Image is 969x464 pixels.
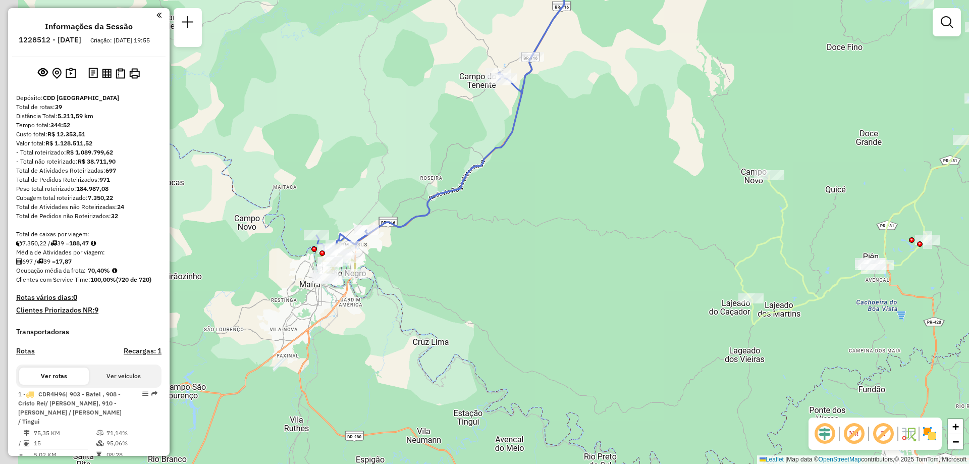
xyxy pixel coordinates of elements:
span: | [785,456,787,463]
img: Fluxo de ruas [900,426,917,442]
i: % de utilização do peso [96,430,104,436]
span: Clientes com Service Time: [16,276,90,283]
img: Exibir/Ocultar setores [922,426,938,442]
div: Total de Pedidos não Roteirizados: [16,212,161,221]
div: Tempo total: [16,121,161,130]
div: Map data © contributors,© 2025 TomTom, Microsoft [757,455,969,464]
button: Imprimir Rotas [127,66,142,81]
strong: 17,87 [56,257,72,265]
div: Valor total: [16,139,161,148]
div: Depósito: [16,93,161,102]
i: Tempo total em rota [96,452,101,458]
i: % de utilização da cubagem [96,440,104,446]
a: OpenStreetMap [819,456,862,463]
td: 15 [33,438,96,448]
td: 5,02 KM [33,450,96,460]
i: Distância Total [24,430,30,436]
span: Ocupação média da frota: [16,267,86,274]
button: Ver veículos [89,368,158,385]
button: Logs desbloquear sessão [86,66,100,81]
em: Média calculada utilizando a maior ocupação (%Peso ou %Cubagem) de cada rota da sessão. Rotas cro... [112,268,117,274]
div: Custo total: [16,130,161,139]
div: Criação: [DATE] 19:55 [86,36,154,45]
div: Total de caixas por viagem: [16,230,161,239]
strong: 344:52 [50,121,70,129]
div: - Total não roteirizado: [16,157,161,166]
strong: R$ 38.711,90 [78,158,116,165]
strong: 5.211,59 km [58,112,93,120]
strong: 9 [94,305,98,315]
a: Rotas [16,347,35,355]
strong: 100,00% [90,276,116,283]
h4: Rotas vários dias: [16,293,161,302]
h6: 1228512 - [DATE] [19,35,81,44]
div: Média de Atividades por viagem: [16,248,161,257]
strong: 70,40% [88,267,110,274]
i: Cubagem total roteirizado [16,240,22,246]
div: Distância Total: [16,112,161,121]
span: Exibir rótulo [871,422,895,446]
strong: 971 [99,176,110,183]
span: | 903 - Batel , 908 - Cristo Rei/ [PERSON_NAME], 910 - [PERSON_NAME] / [PERSON_NAME] / Tingui [18,390,122,425]
span: CDR4H96 [38,390,66,398]
strong: 7.350,22 [88,194,113,201]
td: 71,14% [106,428,157,438]
i: Total de rotas [50,240,57,246]
td: 75,35 KM [33,428,96,438]
i: Total de Atividades [24,440,30,446]
h4: Recargas: 1 [124,347,161,355]
span: − [952,435,959,448]
td: 08:28 [106,450,157,460]
strong: 24 [117,203,124,211]
div: - Total roteirizado: [16,148,161,157]
strong: (720 de 720) [116,276,151,283]
a: Nova sessão e pesquisa [178,12,198,35]
strong: 0 [73,293,77,302]
button: Ver rotas [19,368,89,385]
button: Visualizar relatório de Roteirização [100,66,114,80]
div: 697 / 39 = [16,257,161,266]
div: 7.350,22 / 39 = [16,239,161,248]
h4: Transportadoras [16,328,161,336]
i: Meta Caixas/viagem: 181,31 Diferença: 7,16 [91,240,96,246]
td: = [18,450,23,460]
strong: R$ 1.128.511,52 [45,139,92,147]
strong: R$ 1.089.799,62 [66,148,113,156]
strong: R$ 12.353,51 [47,130,85,138]
a: Leaflet [760,456,784,463]
span: Ocultar deslocamento [813,422,837,446]
span: + [952,420,959,433]
a: Zoom in [948,419,963,434]
div: Total de Pedidos Roteirizados: [16,175,161,184]
i: Total de rotas [37,259,43,265]
strong: 697 [105,167,116,174]
div: Total de Atividades não Roteirizadas: [16,202,161,212]
div: Cubagem total roteirizado: [16,193,161,202]
strong: 184.987,08 [76,185,109,192]
strong: 32 [111,212,118,220]
div: Peso total roteirizado: [16,184,161,193]
em: Rota exportada [151,391,157,397]
strong: CDD [GEOGRAPHIC_DATA] [43,94,119,101]
strong: 39 [55,103,62,111]
div: Total de Atividades Roteirizadas: [16,166,161,175]
h4: Informações da Sessão [45,22,133,31]
div: Total de rotas: [16,102,161,112]
span: Exibir NR [842,422,866,446]
em: Opções [142,391,148,397]
a: Clique aqui para minimizar o painel [156,9,161,21]
button: Exibir sessão original [36,65,50,81]
td: 95,06% [106,438,157,448]
h4: Clientes Priorizados NR: [16,306,161,315]
a: Zoom out [948,434,963,449]
button: Painel de Sugestão [64,66,78,81]
span: 1 - [18,390,122,425]
td: / [18,438,23,448]
a: Exibir filtros [937,12,957,32]
strong: 188,47 [69,239,89,247]
button: Centralizar mapa no depósito ou ponto de apoio [50,66,64,81]
button: Visualizar Romaneio [114,66,127,81]
i: Total de Atividades [16,259,22,265]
